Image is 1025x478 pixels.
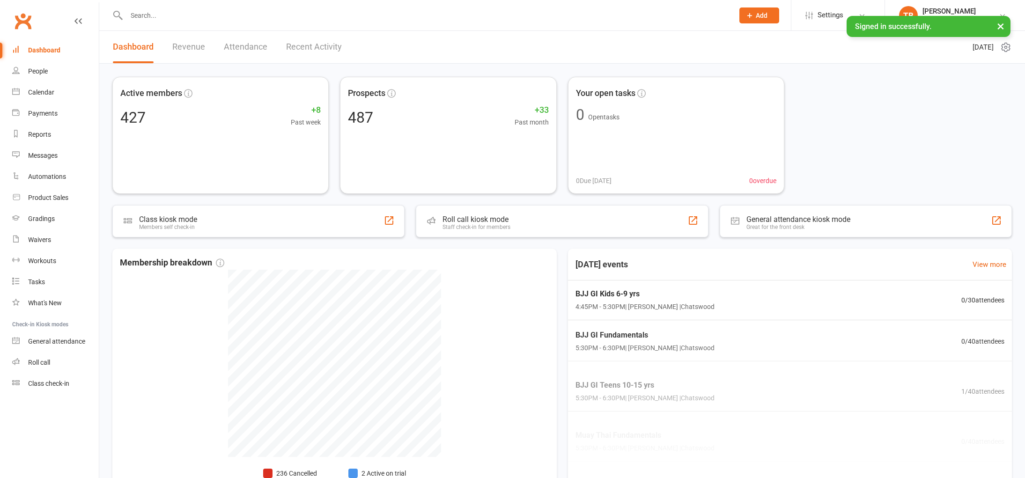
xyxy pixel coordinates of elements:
a: Product Sales [12,187,99,208]
span: Signed in successfully. [855,22,931,31]
span: Past month [515,117,549,127]
span: Add [756,12,767,19]
div: General attendance kiosk mode [746,215,850,224]
div: Roll call kiosk mode [442,215,510,224]
div: 427 [120,110,146,125]
a: Payments [12,103,99,124]
span: 0 / 30 attendees [961,295,1004,305]
div: Legacy [PERSON_NAME] [922,15,995,24]
div: Staff check-in for members [442,224,510,230]
div: 487 [348,110,373,125]
div: Workouts [28,257,56,265]
a: Tasks [12,272,99,293]
div: Calendar [28,88,54,96]
span: Prospects [348,87,385,100]
span: 1 / 40 attendees [961,386,1004,397]
a: Attendance [224,31,267,63]
span: 0 / 40 attendees [961,436,1004,447]
span: +33 [515,103,549,117]
a: Roll call [12,352,99,373]
span: 5:30PM - 6:30PM | [PERSON_NAME] | Chatswood [575,443,715,454]
a: Revenue [172,31,205,63]
a: Dashboard [113,31,154,63]
span: Membership breakdown [120,256,224,270]
a: Automations [12,166,99,187]
span: 5:30PM - 6:30PM | [PERSON_NAME] | Chatswood [575,343,715,353]
div: Waivers [28,236,51,243]
span: Open tasks [588,113,619,121]
a: Recent Activity [286,31,342,63]
a: Class kiosk mode [12,373,99,394]
span: Active members [120,87,182,100]
a: Clubworx [11,9,35,33]
span: BJJ GI Kids 6-9 yrs [575,288,715,300]
input: Search... [124,9,727,22]
div: Great for the front desk [746,224,850,230]
a: General attendance kiosk mode [12,331,99,352]
a: What's New [12,293,99,314]
a: Calendar [12,82,99,103]
a: Messages [12,145,99,166]
button: × [992,16,1009,36]
a: View more [973,259,1006,270]
a: Reports [12,124,99,145]
div: Payments [28,110,58,117]
div: Product Sales [28,194,68,201]
span: Muay Thai Fundamentals [575,429,715,441]
div: Dashboard [28,46,60,54]
div: General attendance [28,338,85,345]
div: People [28,67,48,75]
div: Roll call [28,359,50,366]
span: 0 / 40 attendees [961,336,1004,346]
span: Your open tasks [576,87,635,100]
a: Gradings [12,208,99,229]
span: BJJ GI Teens 10-15 yrs [575,379,715,391]
h3: [DATE] events [568,256,635,273]
span: Past week [291,117,321,127]
div: Gradings [28,215,55,222]
span: Settings [818,5,843,26]
div: Tasks [28,278,45,286]
div: [PERSON_NAME] [922,7,995,15]
div: Messages [28,152,58,159]
div: Automations [28,173,66,180]
a: Workouts [12,250,99,272]
span: +8 [291,103,321,117]
div: TB [899,6,918,25]
span: 4:45PM - 5:30PM | [PERSON_NAME] | Chatswood [575,302,715,312]
button: Add [739,7,779,23]
span: 0 Due [DATE] [576,176,612,186]
span: BJJ GI Fundamentals [575,329,715,341]
div: Class check-in [28,380,69,387]
a: Waivers [12,229,99,250]
div: 0 [576,107,584,122]
span: 0 overdue [749,176,776,186]
div: Class kiosk mode [139,215,197,224]
div: What's New [28,299,62,307]
div: Reports [28,131,51,138]
a: Dashboard [12,40,99,61]
span: [DATE] [973,42,994,53]
a: People [12,61,99,82]
span: 5:30PM - 6:30PM | [PERSON_NAME] | Chatswood [575,393,715,403]
div: Members self check-in [139,224,197,230]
